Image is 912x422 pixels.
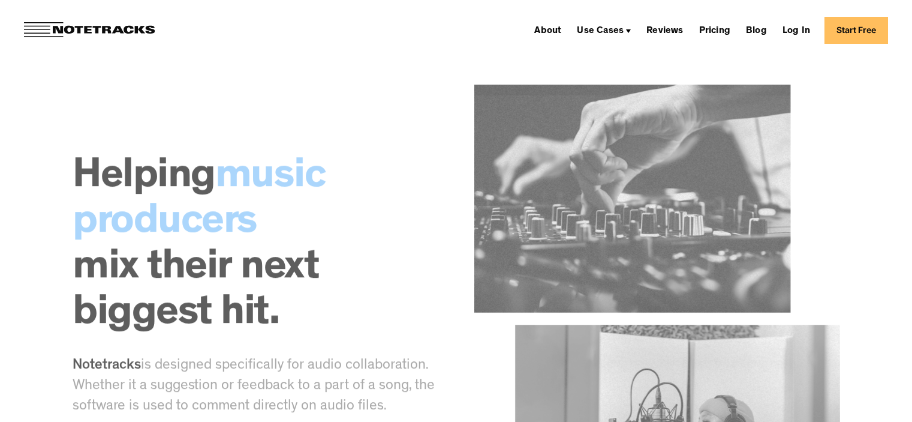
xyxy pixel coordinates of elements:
[73,155,438,338] h2: Helping mix their next biggest hit.
[529,20,566,40] a: About
[694,20,735,40] a: Pricing
[741,20,772,40] a: Blog
[73,157,325,245] span: music producers
[73,359,141,373] span: Notetracks
[824,17,888,44] a: Start Free
[577,26,624,36] div: Use Cases
[73,356,438,417] p: is designed specifically for audio collaboration. Whether it a suggestion or feedback to a part o...
[572,20,636,40] div: Use Cases
[642,20,688,40] a: Reviews
[778,20,815,40] a: Log In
